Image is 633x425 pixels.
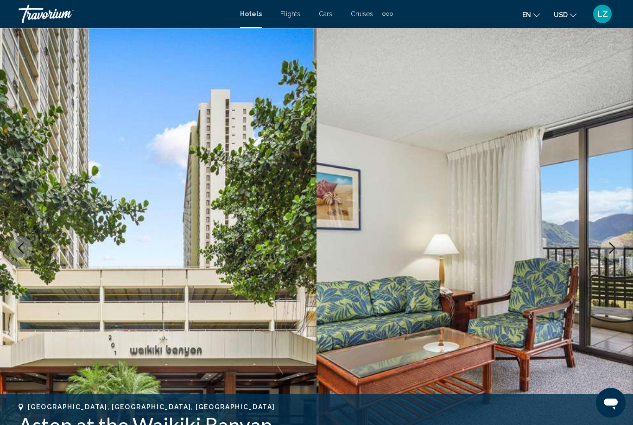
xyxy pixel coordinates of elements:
[240,10,262,18] a: Hotels
[319,10,332,18] a: Cars
[522,11,531,19] span: en
[280,10,300,18] a: Flights
[351,10,373,18] a: Cruises
[382,6,393,21] button: Extra navigation items
[522,8,540,21] button: Change language
[19,5,231,23] a: Travorium
[590,4,614,24] button: User Menu
[28,403,275,411] span: [GEOGRAPHIC_DATA], [GEOGRAPHIC_DATA], [GEOGRAPHIC_DATA]
[554,11,568,19] span: USD
[601,236,624,260] button: Next image
[597,9,608,19] span: LZ
[596,388,626,418] iframe: Кнопка запуска окна обмена сообщениями
[554,8,576,21] button: Change currency
[9,236,32,260] button: Previous image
